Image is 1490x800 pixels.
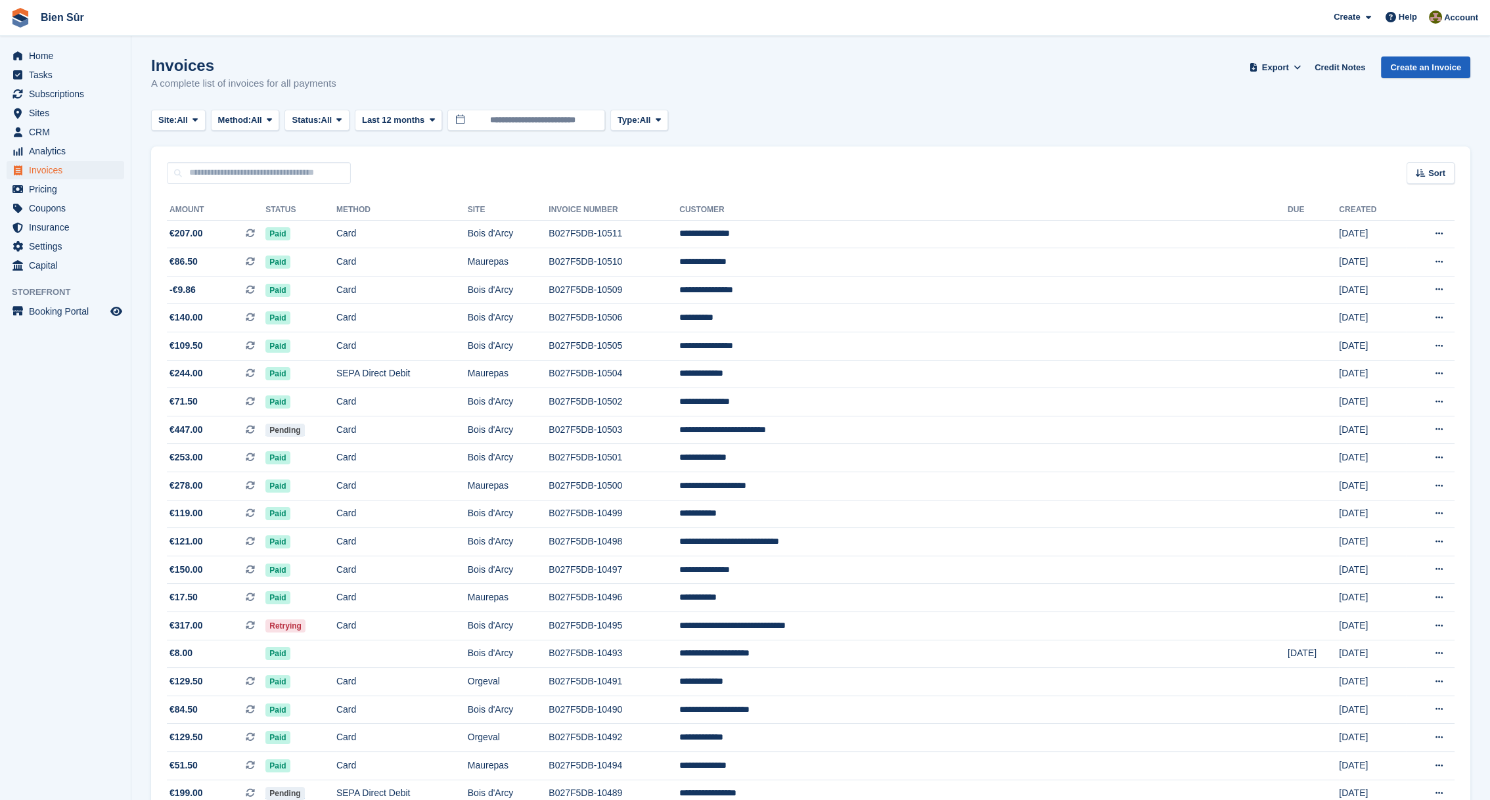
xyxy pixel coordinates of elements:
[549,388,679,416] td: B027F5DB-10502
[265,340,290,353] span: Paid
[336,444,468,472] td: Card
[1428,167,1445,180] span: Sort
[265,703,290,717] span: Paid
[108,303,124,319] a: Preview store
[29,123,108,141] span: CRM
[1309,56,1370,78] a: Credit Notes
[169,479,203,493] span: €278.00
[158,114,177,127] span: Site:
[7,180,124,198] a: menu
[169,535,203,548] span: €121.00
[336,332,468,361] td: Card
[169,395,198,409] span: €71.50
[1339,304,1405,332] td: [DATE]
[151,56,336,74] h1: Invoices
[12,286,131,299] span: Storefront
[1381,56,1470,78] a: Create an Invoice
[549,668,679,696] td: B027F5DB-10491
[265,535,290,548] span: Paid
[549,584,679,612] td: B027F5DB-10496
[468,640,549,668] td: Bois d'Arcy
[11,8,30,28] img: stora-icon-8386f47178a22dfd0bd8f6a31ec36ba5ce8667c1dd55bd0f319d3a0aa187defe.svg
[7,142,124,160] a: menu
[1339,200,1405,221] th: Created
[549,200,679,221] th: Invoice Number
[1339,528,1405,556] td: [DATE]
[1339,360,1405,388] td: [DATE]
[169,227,203,240] span: €207.00
[7,256,124,275] a: menu
[265,367,290,380] span: Paid
[549,751,679,780] td: B027F5DB-10494
[169,619,203,633] span: €317.00
[549,696,679,724] td: B027F5DB-10490
[167,200,265,221] th: Amount
[1262,61,1289,74] span: Export
[29,161,108,179] span: Invoices
[549,444,679,472] td: B027F5DB-10501
[265,451,290,464] span: Paid
[265,591,290,604] span: Paid
[1339,388,1405,416] td: [DATE]
[169,311,203,324] span: €140.00
[169,730,203,744] span: €129.50
[549,248,679,277] td: B027F5DB-10510
[336,360,468,388] td: SEPA Direct Debit
[265,395,290,409] span: Paid
[169,646,192,660] span: €8.00
[336,388,468,416] td: Card
[7,85,124,103] a: menu
[336,696,468,724] td: Card
[336,416,468,444] td: Card
[169,255,198,269] span: €86.50
[7,218,124,236] a: menu
[265,787,304,800] span: Pending
[549,528,679,556] td: B027F5DB-10498
[29,256,108,275] span: Capital
[7,104,124,122] a: menu
[265,675,290,688] span: Paid
[29,302,108,321] span: Booking Portal
[177,114,188,127] span: All
[251,114,262,127] span: All
[284,110,349,131] button: Status: All
[549,332,679,361] td: B027F5DB-10505
[169,506,203,520] span: €119.00
[468,556,549,584] td: Bois d'Arcy
[1339,416,1405,444] td: [DATE]
[169,703,198,717] span: €84.50
[468,444,549,472] td: Bois d'Arcy
[468,584,549,612] td: Maurepas
[1339,444,1405,472] td: [DATE]
[1339,472,1405,500] td: [DATE]
[169,283,196,297] span: -€9.86
[549,416,679,444] td: B027F5DB-10503
[468,724,549,752] td: Orgeval
[169,367,203,380] span: €244.00
[265,759,290,772] span: Paid
[29,66,108,84] span: Tasks
[7,199,124,217] a: menu
[7,237,124,256] a: menu
[549,612,679,640] td: B027F5DB-10495
[468,668,549,696] td: Orgeval
[468,472,549,500] td: Maurepas
[355,110,442,131] button: Last 12 months
[265,200,336,221] th: Status
[336,248,468,277] td: Card
[1339,696,1405,724] td: [DATE]
[1339,556,1405,584] td: [DATE]
[211,110,280,131] button: Method: All
[7,161,124,179] a: menu
[336,304,468,332] td: Card
[468,388,549,416] td: Bois d'Arcy
[336,724,468,752] td: Card
[29,180,108,198] span: Pricing
[265,479,290,493] span: Paid
[7,302,124,321] a: menu
[468,220,549,248] td: Bois d'Arcy
[169,563,203,577] span: €150.00
[336,528,468,556] td: Card
[336,668,468,696] td: Card
[218,114,252,127] span: Method:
